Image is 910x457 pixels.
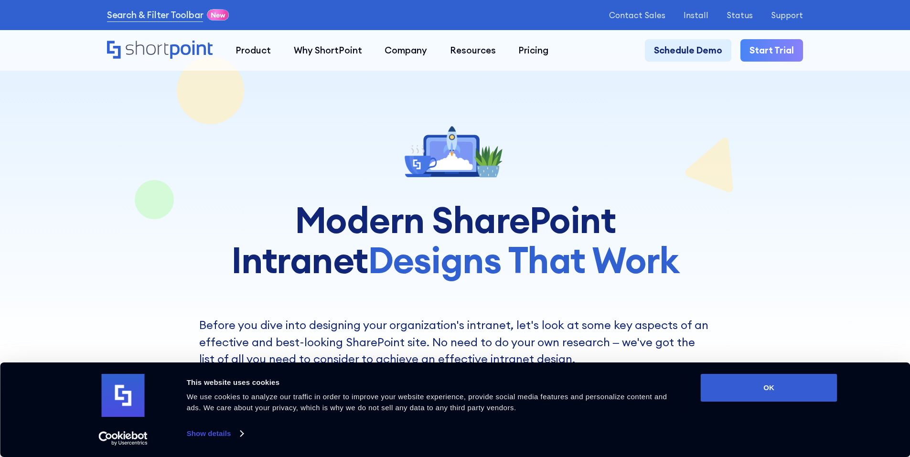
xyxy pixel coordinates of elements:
[609,11,665,20] a: Contact Sales
[771,11,803,20] a: Support
[385,43,427,57] div: Company
[199,200,711,280] h1: Modern SharePoint Intranet
[102,374,145,417] img: logo
[294,43,362,57] div: Why ShortPoint
[368,237,679,283] span: Designs That Work
[450,43,496,57] div: Resources
[236,43,271,57] div: Product
[187,426,243,441] a: Show details
[701,374,837,402] button: OK
[645,39,731,62] a: Schedule Demo
[199,317,711,419] p: Before you dive into designing your organization's intranet, let's look at some key aspects of an...
[107,41,213,60] a: Home
[224,39,282,62] a: Product
[684,11,708,20] a: Install
[727,11,753,20] a: Status
[507,39,560,62] a: Pricing
[107,8,203,22] a: Search & Filter Toolbar
[187,393,667,412] span: We use cookies to analyze our traffic in order to improve your website experience, provide social...
[740,39,803,62] a: Start Trial
[373,39,439,62] a: Company
[518,43,548,57] div: Pricing
[439,39,507,62] a: Resources
[282,39,374,62] a: Why ShortPoint
[81,431,165,446] a: Usercentrics Cookiebot - opens in a new window
[187,377,679,388] div: This website uses cookies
